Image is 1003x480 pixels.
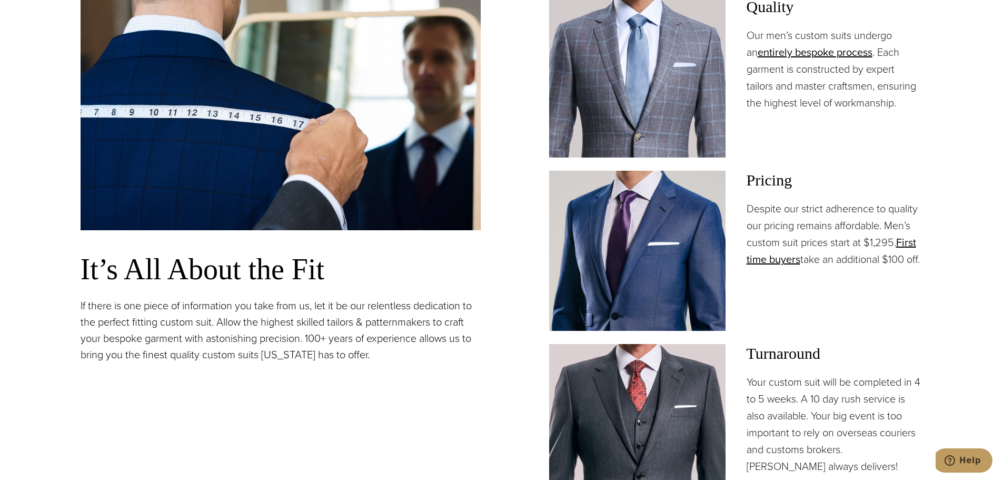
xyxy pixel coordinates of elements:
[747,374,923,475] p: Your custom suit will be completed in 4 to 5 weeks. A 10 day rush service is also available. Your...
[747,27,923,111] p: Our men’s custom suits undergo an . Each garment is constructed by expert tailors and master craf...
[81,251,481,287] h3: It’s All About the Fit
[747,200,923,268] p: Despite our strict adherence to quality our pricing remains affordable. Men’s custom suit prices ...
[549,171,726,331] img: Client in blue solid custom made suit with white shirt and navy tie. Fabric by Scabal.
[747,344,923,363] h3: Turnaround
[81,298,481,363] p: If there is one piece of information you take from us, let it be our relentless dedication to the...
[936,448,992,475] iframe: Opens a widget where you can chat to one of our agents
[747,171,923,190] h3: Pricing
[758,44,872,60] a: entirely bespoke process
[747,234,916,267] a: First time buyers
